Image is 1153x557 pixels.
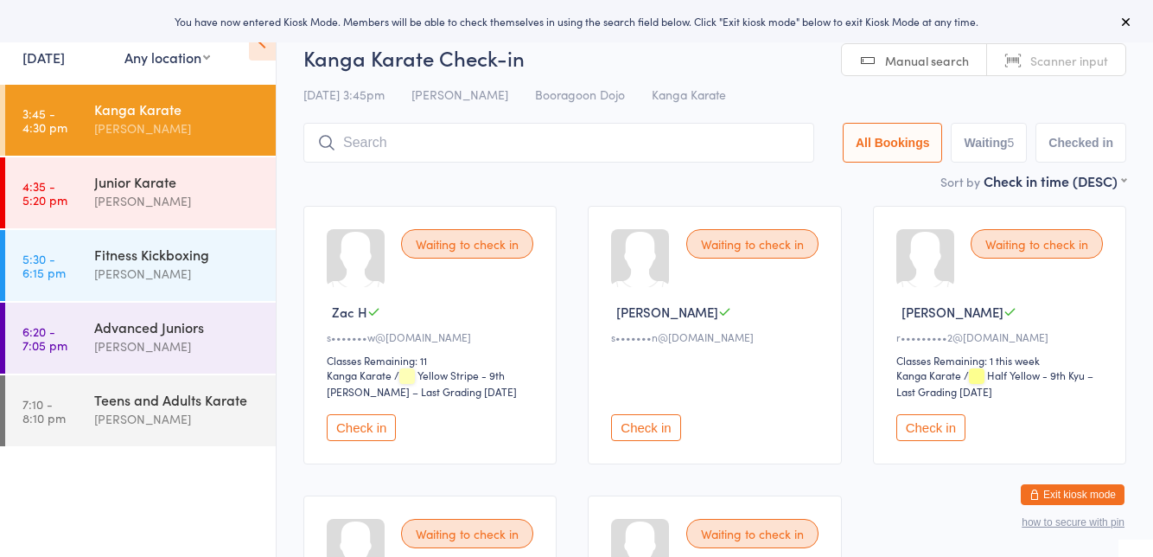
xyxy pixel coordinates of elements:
[5,157,276,228] a: 4:35 -5:20 pmJunior Karate[PERSON_NAME]
[901,303,1003,321] span: [PERSON_NAME]
[1021,484,1124,505] button: Exit kiosk mode
[616,303,718,321] span: [PERSON_NAME]
[22,48,65,67] a: [DATE]
[327,368,392,382] div: Kanga Karate
[22,252,66,279] time: 5:30 - 6:15 pm
[885,52,969,69] span: Manual search
[652,86,726,103] span: Kanga Karate
[22,106,67,134] time: 3:45 - 4:30 pm
[984,171,1126,190] div: Check in time (DESC)
[94,336,261,356] div: [PERSON_NAME]
[1030,52,1108,69] span: Scanner input
[411,86,508,103] span: [PERSON_NAME]
[327,353,538,368] div: Classes Remaining: 11
[94,264,261,284] div: [PERSON_NAME]
[332,303,367,321] span: Zac H
[303,43,1126,72] h2: Kanga Karate Check-in
[1008,136,1015,150] div: 5
[971,229,1103,259] div: Waiting to check in
[94,317,261,336] div: Advanced Juniors
[401,519,533,548] div: Waiting to check in
[327,330,538,344] div: s•••••••w@[DOMAIN_NAME]
[896,414,965,441] button: Check in
[94,245,261,264] div: Fitness Kickboxing
[401,229,533,259] div: Waiting to check in
[22,397,66,425] time: 7:10 - 8:10 pm
[5,85,276,156] a: 3:45 -4:30 pmKanga Karate[PERSON_NAME]
[611,330,823,344] div: s•••••••n@[DOMAIN_NAME]
[28,14,1125,29] div: You have now entered Kiosk Mode. Members will be able to check themselves in using the search fie...
[896,353,1108,368] div: Classes Remaining: 1 this week
[303,123,814,163] input: Search
[94,409,261,429] div: [PERSON_NAME]
[94,99,261,118] div: Kanga Karate
[940,173,980,190] label: Sort by
[303,86,385,103] span: [DATE] 3:45pm
[1022,516,1124,528] button: how to secure with pin
[327,414,396,441] button: Check in
[896,368,1093,399] span: / Half Yellow - 9th Kyu – Last Grading [DATE]
[843,123,943,163] button: All Bookings
[896,368,961,382] div: Kanga Karate
[124,48,210,67] div: Any location
[686,229,819,259] div: Waiting to check in
[94,172,261,191] div: Junior Karate
[94,191,261,211] div: [PERSON_NAME]
[686,519,819,548] div: Waiting to check in
[611,414,680,441] button: Check in
[94,390,261,409] div: Teens and Adults Karate
[1035,123,1126,163] button: Checked in
[5,375,276,446] a: 7:10 -8:10 pmTeens and Adults Karate[PERSON_NAME]
[951,123,1027,163] button: Waiting5
[22,324,67,352] time: 6:20 - 7:05 pm
[535,86,625,103] span: Booragoon Dojo
[94,118,261,138] div: [PERSON_NAME]
[5,303,276,374] a: 6:20 -7:05 pmAdvanced Juniors[PERSON_NAME]
[327,368,517,399] span: / Yellow Stripe - 9th [PERSON_NAME] – Last Grading [DATE]
[896,330,1108,344] div: r•••••••••2@[DOMAIN_NAME]
[22,179,67,207] time: 4:35 - 5:20 pm
[5,230,276,301] a: 5:30 -6:15 pmFitness Kickboxing[PERSON_NAME]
